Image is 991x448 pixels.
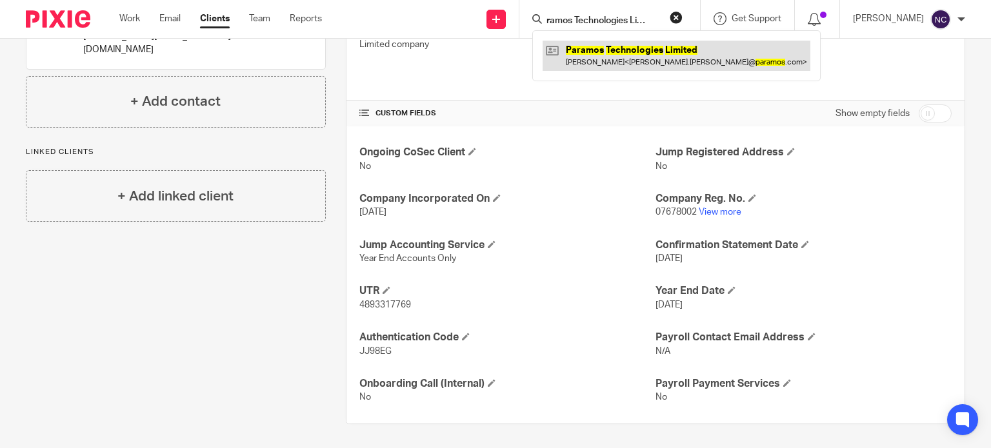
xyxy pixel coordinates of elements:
[656,300,683,309] span: [DATE]
[359,192,656,206] h4: Company Incorporated On
[930,9,951,30] img: svg%3E
[130,92,221,112] h4: + Add contact
[656,162,667,171] span: No
[26,147,326,157] p: Linked clients
[359,146,656,159] h4: Ongoing CoSec Client
[853,12,924,25] p: [PERSON_NAME]
[359,377,656,391] h4: Onboarding Call (Internal)
[656,331,952,344] h4: Payroll Contact Email Address
[656,146,952,159] h4: Jump Registered Address
[119,12,140,25] a: Work
[656,377,952,391] h4: Payroll Payment Services
[656,254,683,263] span: [DATE]
[83,30,277,56] p: [PERSON_NAME][EMAIL_ADDRESS][DOMAIN_NAME]
[670,11,683,24] button: Clear
[359,38,656,51] p: Limited company
[359,284,656,298] h4: UTR
[656,192,952,206] h4: Company Reg. No.
[836,107,910,120] label: Show empty fields
[656,347,670,356] span: N/A
[359,239,656,252] h4: Jump Accounting Service
[359,208,386,217] span: [DATE]
[699,208,741,217] a: View more
[359,393,371,402] span: No
[249,12,270,25] a: Team
[359,108,656,119] h4: CUSTOM FIELDS
[26,10,90,28] img: Pixie
[732,14,781,23] span: Get Support
[359,300,411,309] span: 4893317769
[359,331,656,344] h4: Authentication Code
[545,15,661,27] input: Search
[656,393,667,402] span: No
[200,12,230,25] a: Clients
[359,254,456,263] span: Year End Accounts Only
[359,347,392,356] span: JJ98EG
[656,208,697,217] span: 07678002
[117,186,234,206] h4: + Add linked client
[656,284,952,298] h4: Year End Date
[159,12,181,25] a: Email
[359,162,371,171] span: No
[290,12,322,25] a: Reports
[656,239,952,252] h4: Confirmation Statement Date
